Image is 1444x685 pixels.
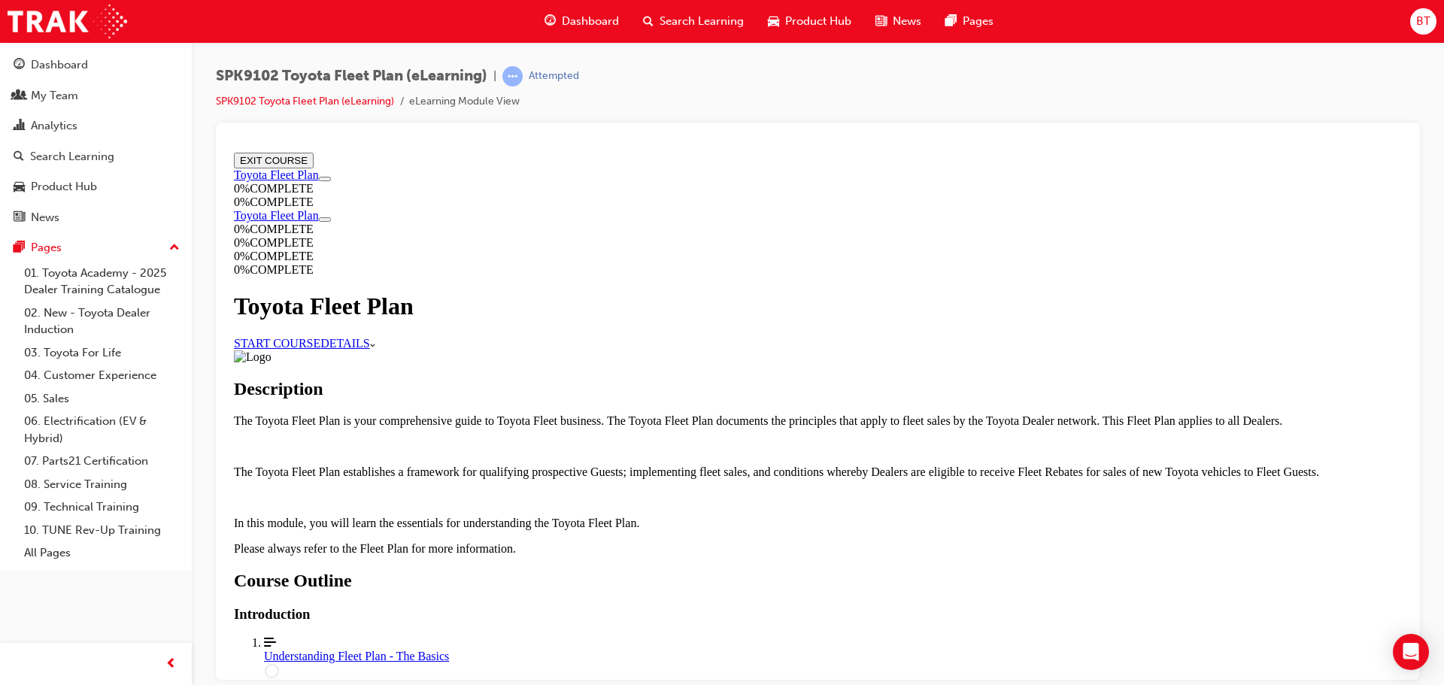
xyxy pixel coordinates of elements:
[18,364,186,387] a: 04. Customer Experience
[933,6,1006,37] a: pages-iconPages
[6,48,186,234] button: DashboardMy TeamAnalyticsSearch LearningProduct HubNews
[409,93,520,111] li: eLearning Module View
[14,59,25,72] span: guage-icon
[6,234,186,262] button: Pages
[756,6,863,37] a: car-iconProduct Hub
[6,173,186,201] a: Product Hub
[18,496,186,519] a: 09. Technical Training
[6,35,1174,49] div: 0 % COMPLETE
[93,190,141,203] span: DETAILS
[6,76,217,89] div: 0 % COMPLETE
[6,319,1174,332] p: The Toyota Fleet Plan establishes a framework for qualifying prospective Guests; implementing fle...
[31,56,88,74] div: Dashboard
[14,120,25,133] span: chart-icon
[6,51,186,79] a: Dashboard
[14,211,25,225] span: news-icon
[18,302,186,341] a: 02. New - Toyota Dealer Induction
[6,82,186,110] a: My Team
[6,268,1174,281] p: The Toyota Fleet Plan is your comprehensive guide to Toyota Fleet business. The Toyota Fleet Plan...
[493,68,496,85] span: |
[93,190,147,203] a: DETAILS
[6,143,186,171] a: Search Learning
[14,241,25,255] span: pages-icon
[6,370,1174,383] p: In this module, you will learn the essentials for understanding the Toyota Fleet Plan.
[18,410,186,450] a: 06. Electrification (EV & Hybrid)
[18,341,186,365] a: 03. Toyota For Life
[6,204,44,217] img: Logo
[18,519,186,542] a: 10. TUNE Rev-Up Training
[8,5,127,38] img: Trak
[31,239,62,256] div: Pages
[562,13,619,30] span: Dashboard
[6,6,86,22] button: EXIT COURSE
[6,190,93,203] a: START COURSE
[529,69,579,83] div: Attempted
[36,503,1174,517] div: Understanding Fleet Plan - The Basics
[165,655,177,674] span: prev-icon
[963,13,994,30] span: Pages
[1416,13,1430,30] span: BT
[6,396,1174,409] p: Please always refer to the Fleet Plan for more information.
[169,238,180,258] span: up-icon
[6,424,1174,444] h2: Course Outline
[14,180,25,194] span: car-icon
[6,204,186,232] a: News
[216,95,394,108] a: SPK9102 Toyota Fleet Plan (eLearning)
[31,178,97,195] div: Product Hub
[6,112,186,140] a: Analytics
[945,12,957,31] span: pages-icon
[18,473,186,496] a: 08. Service Training
[1410,8,1436,35] button: BT
[6,459,1174,476] h3: Introduction
[18,387,186,411] a: 05. Sales
[6,103,1174,117] div: 0 % COMPLETE
[6,49,1174,62] div: 0 % COMPLETE
[6,146,1174,174] h1: Toyota Fleet Plan
[863,6,933,37] a: news-iconNews
[6,89,217,103] div: 0 % COMPLETE
[30,148,114,165] div: Search Learning
[18,541,186,565] a: All Pages
[18,262,186,302] a: 01. Toyota Academy - 2025 Dealer Training Catalogue
[502,66,523,86] span: learningRecordVerb_ATTEMPT-icon
[14,89,25,103] span: people-icon
[18,450,186,473] a: 07. Parts21 Certification
[6,22,91,35] a: Toyota Fleet Plan
[6,62,217,103] section: Course Information
[31,209,59,226] div: News
[631,6,756,37] a: search-iconSearch Learning
[31,87,78,105] div: My Team
[36,490,1174,532] a: Understanding Fleet Plan - The Basics
[643,12,654,31] span: search-icon
[875,12,887,31] span: news-icon
[785,13,851,30] span: Product Hub
[31,117,77,135] div: Analytics
[6,117,1174,130] div: 0 % COMPLETE
[768,12,779,31] span: car-icon
[6,22,1174,62] section: Course Information
[6,62,91,75] a: Toyota Fleet Plan
[14,150,24,164] span: search-icon
[6,232,1174,253] h2: Description
[660,13,744,30] span: Search Learning
[1393,634,1429,670] div: Open Intercom Messenger
[893,13,921,30] span: News
[532,6,631,37] a: guage-iconDashboard
[216,68,487,85] span: SPK9102 Toyota Fleet Plan (eLearning)
[545,12,556,31] span: guage-icon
